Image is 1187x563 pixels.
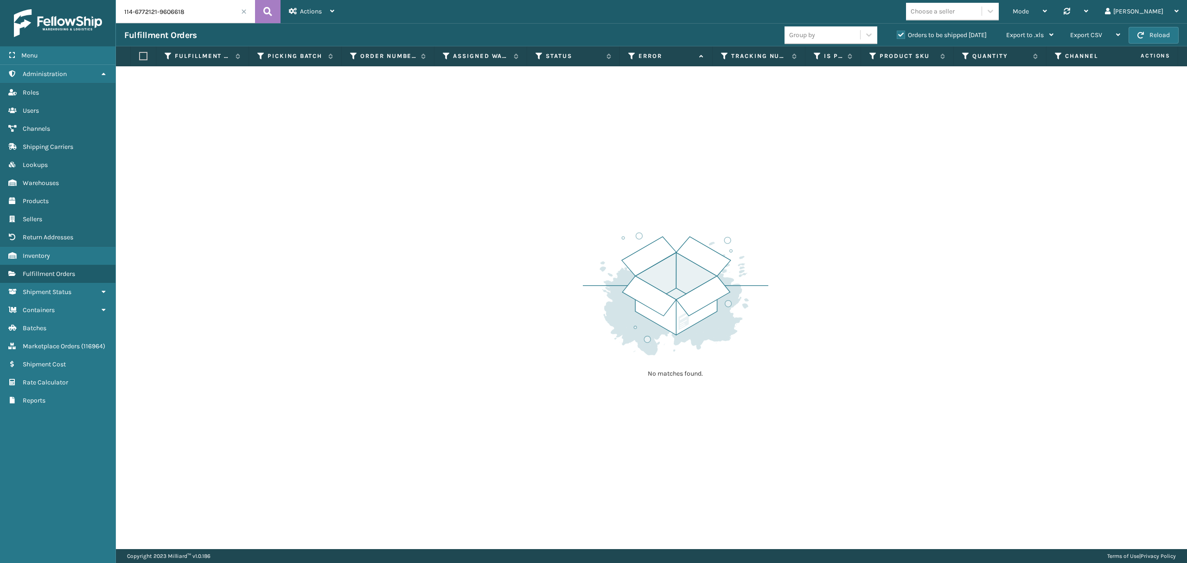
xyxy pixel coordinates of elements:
span: Lookups [23,161,48,169]
button: Reload [1129,27,1179,44]
span: Users [23,107,39,115]
label: Picking Batch [268,52,324,60]
label: Channel [1065,52,1121,60]
label: Error [638,52,695,60]
span: Batches [23,324,46,332]
span: Fulfillment Orders [23,270,75,278]
span: Mode [1013,7,1029,15]
label: Assigned Warehouse [453,52,509,60]
span: Export CSV [1070,31,1102,39]
span: Containers [23,306,55,314]
span: Roles [23,89,39,96]
span: Shipment Cost [23,360,66,368]
span: Warehouses [23,179,59,187]
span: Actions [1111,48,1176,64]
span: ( 116964 ) [81,342,105,350]
label: Orders to be shipped [DATE] [897,31,987,39]
span: Reports [23,397,45,404]
h3: Fulfillment Orders [124,30,197,41]
label: Order Number [360,52,416,60]
span: Shipment Status [23,288,71,296]
label: Is Prime [824,52,843,60]
span: Rate Calculator [23,378,68,386]
label: Quantity [972,52,1028,60]
label: Status [546,52,602,60]
div: Choose a seller [911,6,955,16]
label: Tracking Number [731,52,787,60]
span: Export to .xls [1006,31,1044,39]
div: | [1107,549,1176,563]
p: Copyright 2023 Milliard™ v 1.0.186 [127,549,211,563]
span: Channels [23,125,50,133]
label: Fulfillment Order Id [175,52,231,60]
span: Menu [21,51,38,59]
label: Product SKU [880,52,936,60]
a: Terms of Use [1107,553,1139,559]
span: Products [23,197,49,205]
span: Inventory [23,252,50,260]
span: Marketplace Orders [23,342,80,350]
span: Shipping Carriers [23,143,73,151]
div: Group by [789,30,815,40]
span: Actions [300,7,322,15]
span: Sellers [23,215,42,223]
span: Administration [23,70,67,78]
span: Return Addresses [23,233,73,241]
a: Privacy Policy [1141,553,1176,559]
img: logo [14,9,102,37]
